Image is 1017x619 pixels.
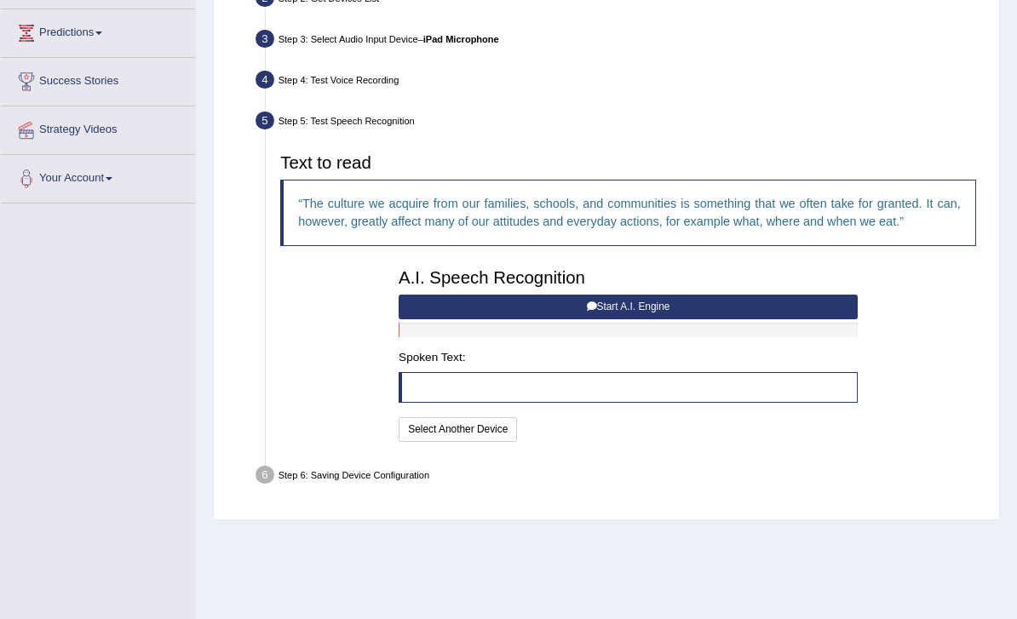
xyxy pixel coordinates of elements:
[250,461,993,493] div: Step 6: Saving Device Configuration
[423,34,499,44] b: iPad Microphone
[250,66,993,98] div: Step 4: Test Voice Recording
[1,106,195,149] a: Strategy Videos
[418,34,499,44] span: –
[280,153,976,172] h3: Text to read
[399,417,517,442] button: Select Another Device
[298,197,961,228] q: The culture we acquire from our families, schools, and communities is something that we often tak...
[1,9,195,52] a: Predictions
[1,155,195,198] a: Your Account
[399,295,858,319] button: Start A.I. Engine
[1,58,195,100] a: Success Stories
[399,268,858,287] h3: A.I. Speech Recognition
[250,107,993,139] div: Step 5: Test Speech Recognition
[250,26,993,57] div: Step 3: Select Audio Input Device
[399,352,858,364] h4: Spoken Text:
